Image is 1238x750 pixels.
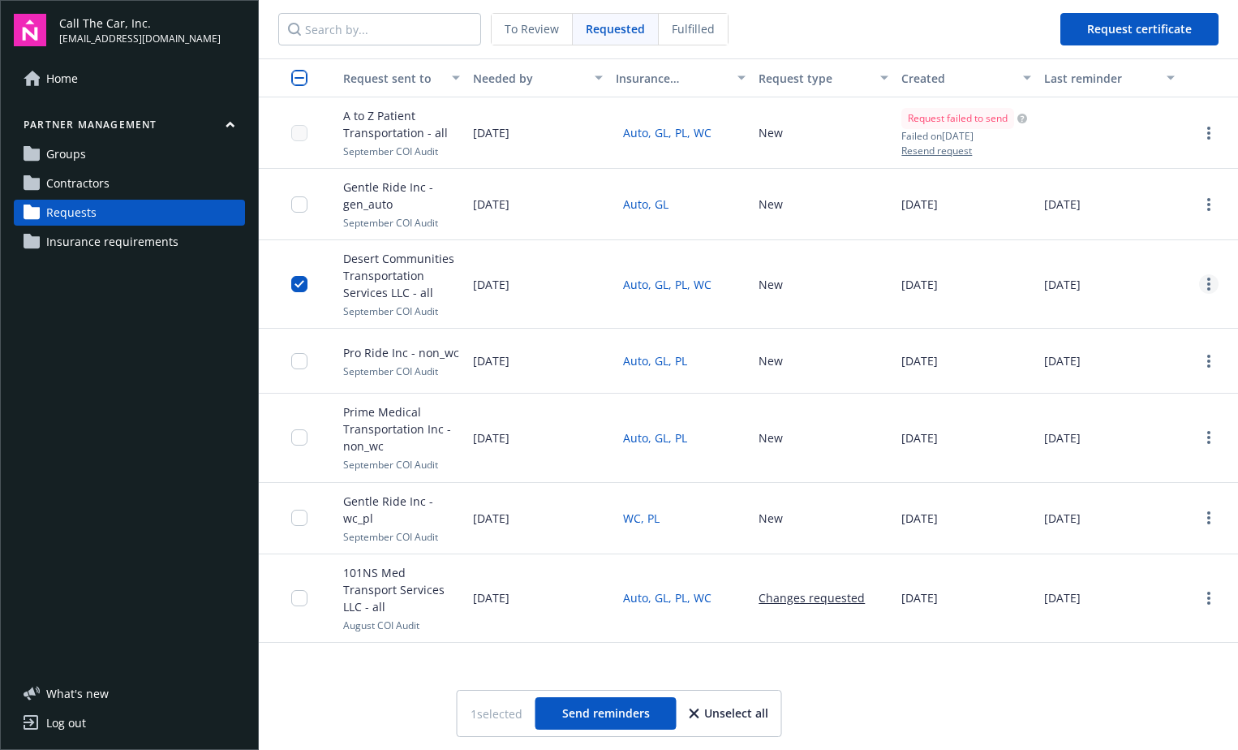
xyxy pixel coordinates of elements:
span: Contractors [46,170,110,196]
div: Request sent to [330,70,442,87]
span: What ' s new [46,685,109,702]
div: Last reminder [1044,70,1156,87]
button: New [759,429,783,446]
span: Requested [586,20,645,37]
span: Call The Car, Inc. [59,15,221,32]
input: Search by... [278,13,481,45]
button: more [1199,195,1219,214]
input: Toggle Row Selected [291,429,307,446]
input: Select all [291,70,307,86]
span: Groups [46,141,86,167]
span: Fulfilled [672,20,715,37]
button: New [759,352,783,369]
span: [DATE] [901,510,938,527]
span: [DATE] [901,352,938,369]
span: Created [901,71,945,86]
input: Toggle Row Selected [291,125,307,141]
span: A to Z Patient Transportation - all [343,107,460,141]
span: [DATE] [1044,352,1081,369]
button: New [759,196,783,213]
span: [DATE] [473,589,509,606]
button: Unselect all [690,697,768,730]
button: Last reminder [1038,58,1180,97]
div: Request type [759,70,870,87]
span: Prime Medical Transportation Inc - non_wc [343,403,460,455]
button: Send reminders [535,697,677,730]
button: more [1199,274,1219,294]
input: Toggle Row Selected [291,353,307,369]
span: Failed on [DATE] [901,129,1027,143]
span: 101NS Med Transport Services LLC - all [343,564,460,615]
a: more [1199,428,1219,447]
a: more [1199,351,1219,371]
span: Insurance requirements [46,229,178,255]
span: [DATE] [473,124,509,141]
div: 1 selected [471,705,522,722]
span: [DATE] [473,510,509,527]
button: New [759,510,783,527]
button: Auto, GL, PL, WC [616,585,719,610]
a: Contractors [14,170,245,196]
span: [DATE] [901,276,938,293]
a: more [1199,123,1219,143]
span: September COI Audit [343,304,438,318]
button: What's new [14,685,135,702]
a: Insurance requirements [14,229,245,255]
span: Gentle Ride Inc - wc_pl [343,493,460,527]
button: Request type [752,58,895,97]
button: Auto, GL, PL [616,425,694,450]
input: Toggle Row Selected [291,276,307,292]
a: more [1199,508,1219,528]
input: Toggle Row Selected [291,590,307,606]
button: New [759,124,783,141]
span: September COI Audit [343,364,438,378]
span: [DATE] [473,352,509,369]
span: [DATE] [1044,196,1081,213]
div: Log out [46,710,86,736]
img: navigator-logo.svg [14,14,46,46]
div: Needed by [473,70,585,87]
a: Requests [14,200,245,226]
a: Home [14,66,245,92]
span: [DATE] [1044,429,1081,446]
span: [DATE] [1044,589,1081,606]
div: Insurance requirement [616,70,728,87]
button: New [759,276,783,293]
span: September COI Audit [343,530,438,544]
a: more [1199,588,1219,608]
input: Toggle Row Selected [291,196,307,213]
span: [DATE] [1044,276,1081,293]
span: [DATE] [1044,510,1081,527]
span: Home [46,66,78,92]
button: Partner management [14,118,245,138]
span: [DATE] [901,196,938,213]
a: Groups [14,141,245,167]
button: Auto, GL, PL, WC [616,272,719,297]
span: September COI Audit [343,216,438,230]
span: Pro Ride Inc - non_wc [343,344,459,361]
span: To Review [505,20,559,37]
span: Requests [46,200,97,226]
span: [DATE] [473,276,509,293]
span: Request failed to send [908,111,1008,126]
span: Desert Communities Transportation Services LLC - all [343,250,460,301]
span: [DATE] [901,589,938,606]
span: [DATE] [473,196,509,213]
button: Needed by [466,58,609,97]
button: Request certificate [1060,13,1219,45]
button: WC, PL [616,506,667,531]
span: [DATE] [901,429,938,446]
button: Auto, GL, PL [616,348,694,373]
input: Toggle Row Selected [291,510,307,526]
button: Auto, GL [616,192,676,217]
span: [EMAIL_ADDRESS][DOMAIN_NAME] [59,32,221,46]
span: Request certificate [1087,21,1192,37]
button: Auto, GL, PL, WC [616,120,719,145]
button: Resend request [901,144,1027,157]
span: September COI Audit [343,144,438,158]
